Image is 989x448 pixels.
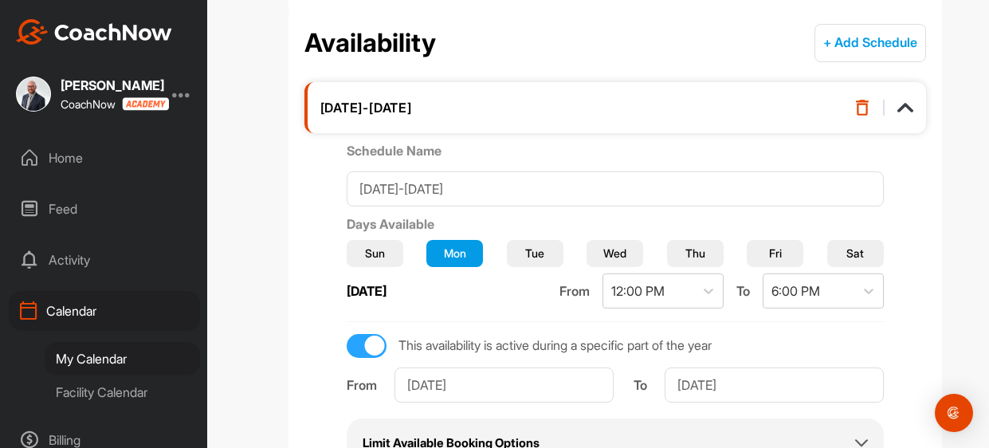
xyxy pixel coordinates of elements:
[747,240,803,267] button: Fri
[398,337,712,354] span: This availability is active during a specific part of the year
[525,245,544,261] span: Tue
[304,24,436,62] h2: Availability
[827,240,884,267] button: Sat
[347,216,434,232] label: Days Available
[634,375,647,395] div: To
[611,281,665,301] div: 12:00 PM
[16,19,172,45] img: CoachNow
[45,342,200,375] div: My Calendar
[685,245,705,261] span: Thu
[365,245,385,261] span: Sun
[426,240,483,267] button: Mon
[736,281,750,301] span: To
[667,240,724,267] button: Thu
[122,97,169,111] img: CoachNow acadmey
[9,291,200,331] div: Calendar
[897,100,913,116] img: info
[9,138,200,178] div: Home
[45,375,200,409] div: Facility Calendar
[854,100,870,116] img: info
[9,189,200,229] div: Feed
[347,240,403,267] button: Sun
[846,245,864,261] span: Sat
[771,281,820,301] div: 6:00 PM
[559,281,590,301] span: From
[769,245,782,261] span: Fri
[16,77,51,112] img: square_88cfab9864d99bee1940ad4b2840297f.jpg
[61,79,164,92] div: [PERSON_NAME]
[347,141,884,160] label: Schedule Name
[935,394,973,432] div: Open Intercom Messenger
[603,245,626,261] span: Wed
[61,97,164,111] div: CoachNow
[320,100,824,116] div: [DATE]-[DATE]
[9,240,200,280] div: Activity
[444,245,466,261] span: Mon
[587,240,643,267] button: Wed
[814,24,926,62] button: + Add Schedule
[347,283,387,299] label: [DATE]
[347,375,377,395] div: From
[507,240,563,267] button: Tue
